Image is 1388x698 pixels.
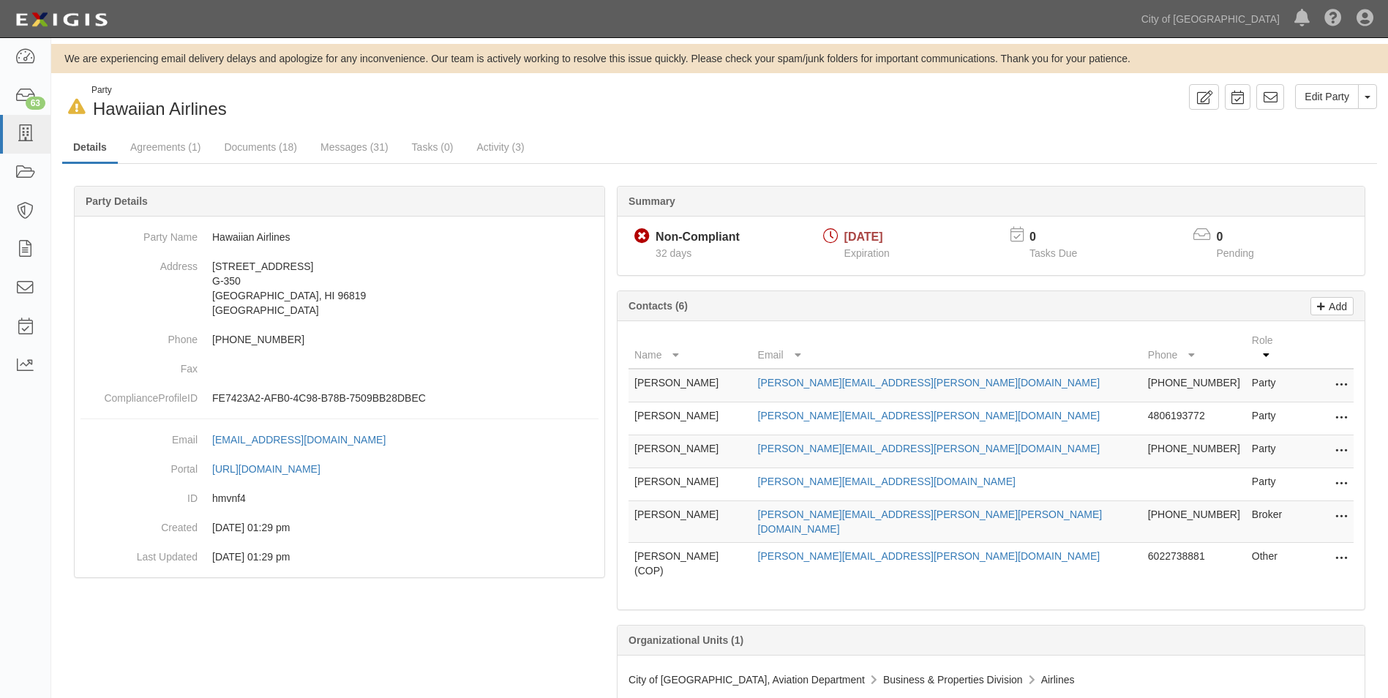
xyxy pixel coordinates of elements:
a: [PERSON_NAME][EMAIL_ADDRESS][PERSON_NAME][DOMAIN_NAME] [758,443,1100,454]
div: Hawaiian Airlines [62,84,709,121]
p: 0 [1029,229,1095,246]
td: [PERSON_NAME] (COP) [629,543,751,585]
a: [URL][DOMAIN_NAME] [212,463,337,475]
b: Contacts (6) [629,300,688,312]
td: [PHONE_NUMBER] [1142,435,1246,468]
th: Email [752,327,1142,369]
i: Non-Compliant [634,229,650,244]
div: [EMAIL_ADDRESS][DOMAIN_NAME] [212,432,386,447]
p: FE7423A2-AFB0-4C98-B78B-7509BB28DBEC [212,391,599,405]
span: Since 08/01/2025 [656,247,691,259]
td: Other [1246,543,1295,585]
th: Phone [1142,327,1246,369]
dt: Fax [80,354,198,376]
dt: Last Updated [80,542,198,564]
span: Tasks Due [1029,247,1077,259]
b: Organizational Units (1) [629,634,743,646]
span: [DATE] [844,230,883,243]
b: Party Details [86,195,148,207]
div: 63 [26,97,45,110]
a: [EMAIL_ADDRESS][DOMAIN_NAME] [212,434,402,446]
p: Add [1325,298,1347,315]
td: Party [1246,435,1295,468]
span: Pending [1217,247,1254,259]
span: Hawaiian Airlines [93,99,227,119]
dt: Portal [80,454,198,476]
td: Broker [1246,501,1295,543]
td: [PERSON_NAME] [629,402,751,435]
dd: hmvnf4 [80,484,599,513]
a: Details [62,132,118,164]
a: Agreements (1) [119,132,211,162]
a: [PERSON_NAME][EMAIL_ADDRESS][PERSON_NAME][DOMAIN_NAME] [758,550,1100,562]
td: [PERSON_NAME] [629,468,751,501]
div: Party [91,84,227,97]
td: [PERSON_NAME] [629,369,751,402]
span: Airlines [1041,674,1075,686]
th: Name [629,327,751,369]
a: City of [GEOGRAPHIC_DATA] [1134,4,1287,34]
dd: [PHONE_NUMBER] [80,325,599,354]
dt: ComplianceProfileID [80,383,198,405]
dt: Party Name [80,222,198,244]
td: 4806193772 [1142,402,1246,435]
dd: Hawaiian Airlines [80,222,599,252]
p: 0 [1217,229,1272,246]
dt: Created [80,513,198,535]
dt: ID [80,484,198,506]
b: Summary [629,195,675,207]
td: 6022738881 [1142,543,1246,585]
td: [PERSON_NAME] [629,501,751,543]
span: Expiration [844,247,890,259]
dd: [STREET_ADDRESS] G-350 [GEOGRAPHIC_DATA], HI 96819 [GEOGRAPHIC_DATA] [80,252,599,325]
a: Documents (18) [213,132,308,162]
td: Party [1246,369,1295,402]
dt: Email [80,425,198,447]
img: logo-5460c22ac91f19d4615b14bd174203de0afe785f0fc80cf4dbbc73dc1793850b.png [11,7,112,33]
a: Add [1310,297,1354,315]
td: [PHONE_NUMBER] [1142,501,1246,543]
a: Activity (3) [465,132,535,162]
dt: Address [80,252,198,274]
a: [PERSON_NAME][EMAIL_ADDRESS][PERSON_NAME][DOMAIN_NAME] [758,377,1100,389]
div: Non-Compliant [656,229,740,246]
i: Help Center - Complianz [1324,10,1342,28]
a: Edit Party [1295,84,1359,109]
i: In Default since 08/22/2025 [68,100,86,115]
dt: Phone [80,325,198,347]
a: Messages (31) [310,132,399,162]
span: City of [GEOGRAPHIC_DATA], Aviation Department [629,674,865,686]
td: [PHONE_NUMBER] [1142,369,1246,402]
td: Party [1246,402,1295,435]
td: [PERSON_NAME] [629,435,751,468]
div: We are experiencing email delivery delays and apologize for any inconvenience. Our team is active... [51,51,1388,66]
a: [PERSON_NAME][EMAIL_ADDRESS][PERSON_NAME][DOMAIN_NAME] [758,410,1100,421]
span: Business & Properties Division [883,674,1023,686]
th: Role [1246,327,1295,369]
a: Tasks (0) [401,132,465,162]
a: [PERSON_NAME][EMAIL_ADDRESS][DOMAIN_NAME] [758,476,1016,487]
a: [PERSON_NAME][EMAIL_ADDRESS][PERSON_NAME][PERSON_NAME][DOMAIN_NAME] [758,509,1103,535]
dd: 06/30/2023 01:29 pm [80,513,599,542]
dd: 06/30/2023 01:29 pm [80,542,599,571]
td: Party [1246,468,1295,501]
